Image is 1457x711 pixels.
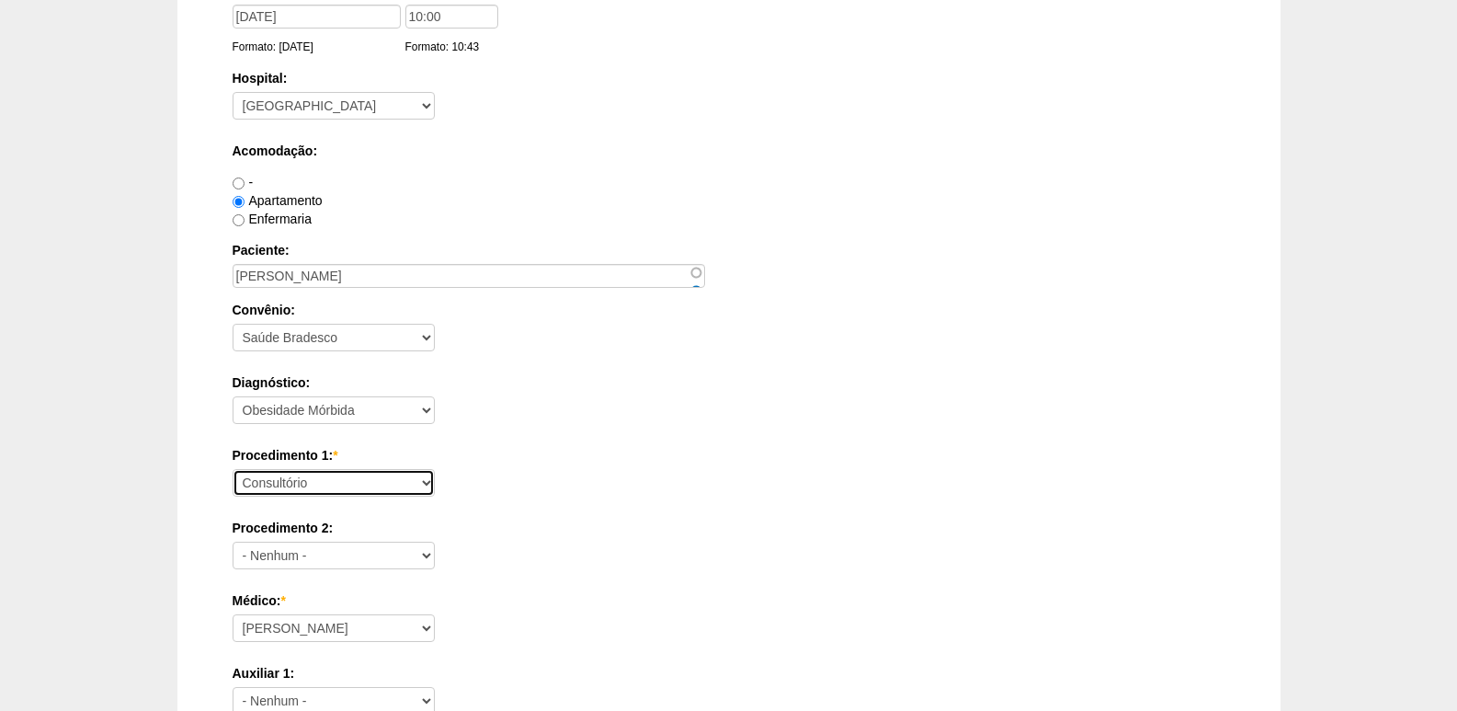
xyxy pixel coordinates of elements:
[233,69,1225,87] label: Hospital:
[233,38,405,56] div: Formato: [DATE]
[233,301,1225,319] label: Convênio:
[233,193,323,208] label: Apartamento
[233,178,245,189] input: -
[233,214,245,226] input: Enfermaria
[333,448,337,463] span: Este campo é obrigatório.
[233,446,1225,464] label: Procedimento 1:
[233,373,1225,392] label: Diagnóstico:
[233,212,312,226] label: Enfermaria
[233,591,1225,610] label: Médico:
[233,519,1225,537] label: Procedimento 2:
[405,38,503,56] div: Formato: 10:43
[233,142,1225,160] label: Acomodação:
[233,241,1225,259] label: Paciente:
[233,175,254,189] label: -
[233,196,245,208] input: Apartamento
[233,664,1225,682] label: Auxiliar 1:
[280,593,285,608] span: Este campo é obrigatório.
